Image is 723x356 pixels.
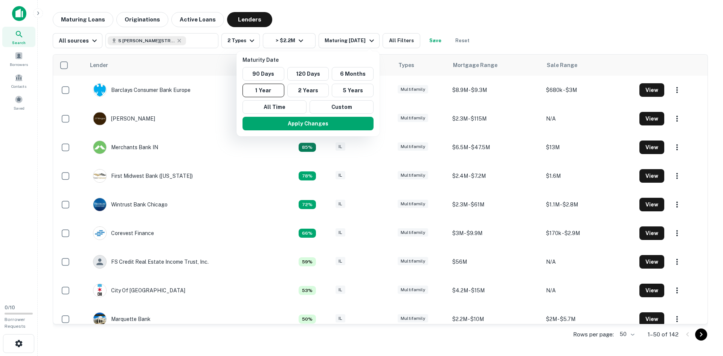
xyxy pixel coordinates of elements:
iframe: Chat Widget [685,296,723,332]
button: 6 Months [332,67,374,81]
button: 90 Days [243,67,284,81]
button: 2 Years [287,84,329,97]
button: 120 Days [287,67,329,81]
button: 1 Year [243,84,284,97]
p: Maturity Date [243,56,377,64]
button: Custom [310,100,374,114]
button: 5 Years [332,84,374,97]
button: Apply Changes [243,117,374,130]
button: All Time [243,100,307,114]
